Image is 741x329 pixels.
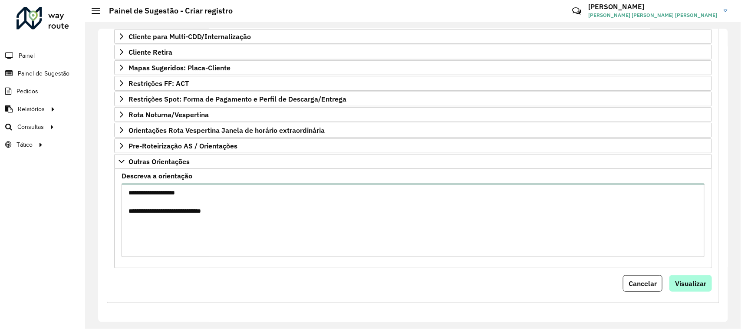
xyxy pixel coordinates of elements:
span: Restrições FF: ACT [128,80,189,87]
a: Orientações Rota Vespertina Janela de horário extraordinária [114,123,712,138]
span: Mapas Sugeridos: Placa-Cliente [128,64,231,71]
span: Relatórios [18,105,45,114]
span: Outras Orientações [128,158,190,165]
span: [PERSON_NAME] [PERSON_NAME] [PERSON_NAME] [588,11,717,19]
span: Cliente para Multi-CDD/Internalização [128,33,251,40]
span: Cliente Retira [128,49,172,56]
a: Restrições FF: ACT [114,76,712,91]
a: Cliente para Multi-CDD/Internalização [114,29,712,44]
label: Descreva a orientação [122,171,192,181]
span: Visualizar [675,279,706,288]
a: Pre-Roteirização AS / Orientações [114,138,712,153]
span: Tático [16,140,33,149]
span: Painel [19,51,35,60]
span: Consultas [17,122,44,132]
span: Rota Noturna/Vespertina [128,111,209,118]
h2: Painel de Sugestão - Criar registro [100,6,233,16]
button: Cancelar [623,275,662,292]
span: Pre-Roteirização AS / Orientações [128,142,237,149]
span: Pedidos [16,87,38,96]
a: Mapas Sugeridos: Placa-Cliente [114,60,712,75]
span: Painel de Sugestão [18,69,69,78]
h3: [PERSON_NAME] [588,3,717,11]
a: Rota Noturna/Vespertina [114,107,712,122]
a: Contato Rápido [567,2,586,20]
span: Orientações Rota Vespertina Janela de horário extraordinária [128,127,325,134]
span: Restrições Spot: Forma de Pagamento e Perfil de Descarga/Entrega [128,95,346,102]
button: Visualizar [669,275,712,292]
div: Outras Orientações [114,169,712,268]
a: Restrições Spot: Forma de Pagamento e Perfil de Descarga/Entrega [114,92,712,106]
span: Cancelar [629,279,657,288]
a: Outras Orientações [114,154,712,169]
a: Cliente Retira [114,45,712,59]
